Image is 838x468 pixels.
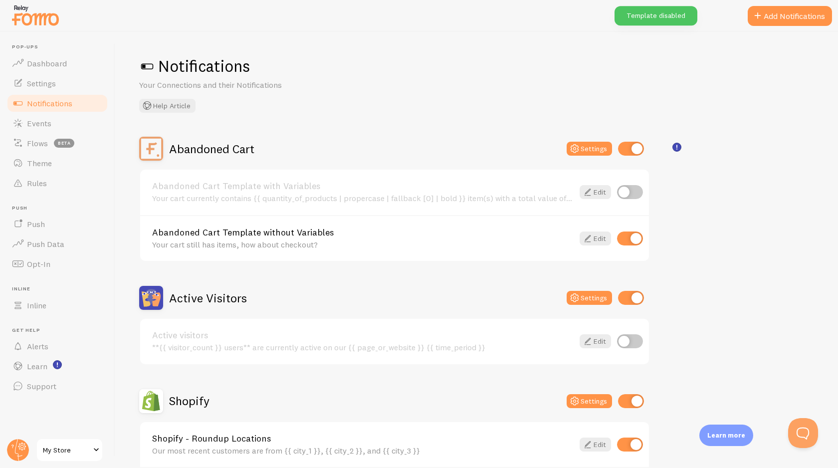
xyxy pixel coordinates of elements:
[152,331,574,340] a: Active visitors
[27,259,50,269] span: Opt-In
[53,360,62,369] svg: <p>Watch New Feature Tutorials!</p>
[6,295,109,315] a: Inline
[12,286,109,292] span: Inline
[6,153,109,173] a: Theme
[27,300,46,310] span: Inline
[152,446,574,455] div: Our most recent customers are from {{ city_1 }}, {{ city_2 }}, and {{ city_3 }}
[12,44,109,50] span: Pop-ups
[6,113,109,133] a: Events
[152,182,574,191] a: Abandoned Cart Template with Variables
[6,173,109,193] a: Rules
[567,142,612,156] button: Settings
[6,254,109,274] a: Opt-In
[6,133,109,153] a: Flows beta
[580,185,611,199] a: Edit
[27,138,48,148] span: Flows
[580,334,611,348] a: Edit
[139,137,163,161] img: Abandoned Cart
[6,214,109,234] a: Push
[27,178,47,188] span: Rules
[169,290,247,306] h2: Active Visitors
[54,139,74,148] span: beta
[6,356,109,376] a: Learn
[699,425,753,446] div: Learn more
[6,376,109,396] a: Support
[6,53,109,73] a: Dashboard
[27,118,51,128] span: Events
[27,219,45,229] span: Push
[6,93,109,113] a: Notifications
[6,234,109,254] a: Push Data
[152,240,574,249] div: Your cart still has items, how about checkout?
[27,58,67,68] span: Dashboard
[152,228,574,237] a: Abandoned Cart Template without Variables
[615,6,697,25] div: Template disabled
[27,98,72,108] span: Notifications
[580,438,611,452] a: Edit
[43,444,90,456] span: My Store
[152,194,574,203] div: Your cart currently contains {{ quantity_of_products | propercase | fallback [0] | bold }} item(s...
[36,438,103,462] a: My Store
[139,79,379,91] p: Your Connections and their Notifications
[27,239,64,249] span: Push Data
[580,232,611,245] a: Edit
[567,291,612,305] button: Settings
[152,434,574,443] a: Shopify - Roundup Locations
[27,78,56,88] span: Settings
[27,361,47,371] span: Learn
[10,2,60,28] img: fomo-relay-logo-orange.svg
[672,143,681,152] svg: <p>🛍️ For Shopify Users</p><p>To use the <strong>Abandoned Cart with Variables</strong> template,...
[139,56,814,76] h1: Notifications
[6,73,109,93] a: Settings
[139,99,196,113] button: Help Article
[27,381,56,391] span: Support
[152,343,574,352] div: **{{ visitor_count }} users** are currently active on our {{ page_or_website }} {{ time_period }}
[139,389,163,413] img: Shopify
[12,327,109,334] span: Get Help
[707,431,745,440] p: Learn more
[27,341,48,351] span: Alerts
[567,394,612,408] button: Settings
[169,393,209,409] h2: Shopify
[788,418,818,448] iframe: Help Scout Beacon - Open
[169,141,254,157] h2: Abandoned Cart
[139,286,163,310] img: Active Visitors
[6,336,109,356] a: Alerts
[12,205,109,212] span: Push
[27,158,52,168] span: Theme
